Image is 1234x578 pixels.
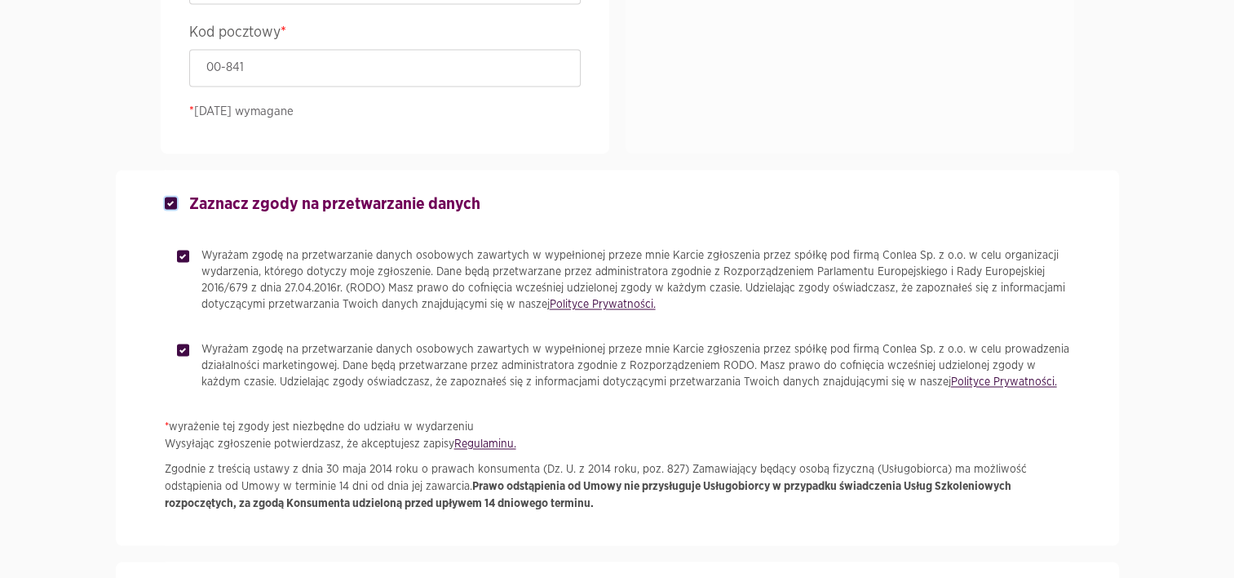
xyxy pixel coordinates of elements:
[165,481,1011,509] strong: Prawo odstąpienia od Umowy nie przysługuje Usługobiorcy w przypadku świadczenia Usług Szkoleniowy...
[550,299,656,310] a: Polityce Prywatności.
[189,20,581,49] legend: Kod pocztowy
[951,376,1057,388] a: Polityce Prywatności.
[189,103,581,122] p: [DATE] wymagane
[189,196,480,212] strong: Zaznacz zgody na przetwarzanie danych
[165,438,516,450] span: Wysyłając zgłoszenie potwierdzasz, że akceptujesz zapisy
[165,461,1070,513] p: Zgodnie z treścią ustawy z dnia 30 maja 2014 roku o prawach konsumenta (Dz. U. z 2014 roku, poz. ...
[165,419,1070,453] p: wyrażenie tej zgody jest niezbędne do udziału w wydarzeniu
[189,49,581,87] input: Kod pocztowy
[454,438,516,450] a: Regulaminu.
[201,247,1070,313] p: Wyrażam zgodę na przetwarzanie danych osobowych zawartych w wypełnionej przeze mnie Karcie zgłosz...
[201,341,1070,390] p: Wyrażam zgodę na przetwarzanie danych osobowych zawartych w wypełnionej przeze mnie Karcie zgłosz...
